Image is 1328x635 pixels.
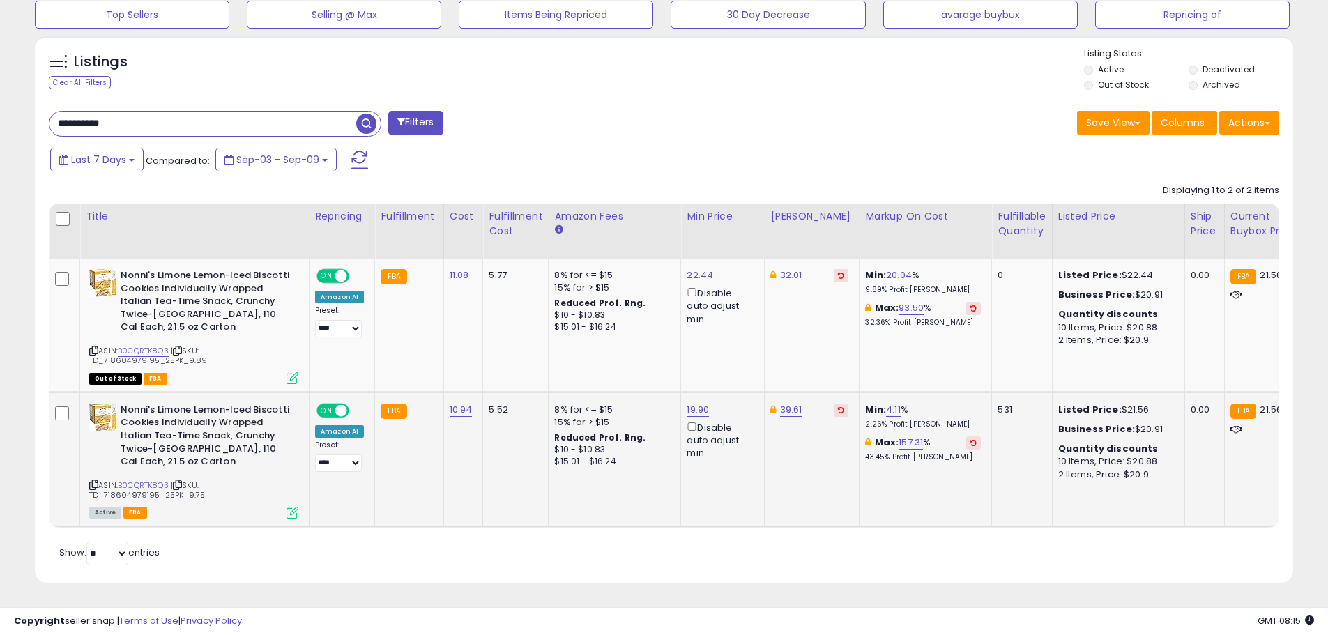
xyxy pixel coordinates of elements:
div: $10 - $10.83 [554,444,670,456]
div: $15.01 - $16.24 [554,456,670,468]
div: 8% for <= $15 [554,269,670,282]
span: All listings that are currently out of stock and unavailable for purchase on Amazon [89,373,142,385]
div: 15% for > $15 [554,416,670,429]
button: Actions [1219,111,1279,135]
div: $10 - $10.83 [554,309,670,321]
b: Reduced Prof. Rng. [554,297,646,309]
b: Nonni's Limone Lemon-Iced Biscotti Cookies Individually Wrapped Italian Tea-Time Snack, Crunchy T... [121,269,290,337]
span: ON [318,404,335,416]
button: Items Being Repriced [459,1,653,29]
small: FBA [1230,269,1256,284]
span: FBA [123,507,147,519]
button: avarage buybux [883,1,1078,29]
b: Listed Price: [1058,403,1122,416]
small: FBA [1230,404,1256,419]
small: FBA [381,269,406,284]
b: Max: [875,301,899,314]
b: Max: [875,436,899,449]
th: The percentage added to the cost of goods (COGS) that forms the calculator for Min & Max prices. [860,204,992,259]
div: % [865,436,981,462]
div: Amazon AI [315,291,364,303]
button: Filters [388,111,443,135]
span: | SKU: TD_718604979195_25PK_9.89 [89,345,207,366]
a: Privacy Policy [181,614,242,627]
b: Reduced Prof. Rng. [554,431,646,443]
a: B0CQRTK8Q3 [118,345,169,357]
div: Preset: [315,306,364,337]
a: 19.90 [687,403,709,417]
small: Amazon Fees. [554,224,563,236]
button: Save View [1077,111,1150,135]
b: Listed Price: [1058,268,1122,282]
div: 531 [998,404,1041,416]
span: Columns [1161,116,1205,130]
div: Ship Price [1191,209,1219,238]
button: Repricing of [1095,1,1290,29]
div: Fulfillment [381,209,437,224]
b: Business Price: [1058,288,1135,301]
div: Fulfillable Quantity [998,209,1046,238]
div: $22.44 [1058,269,1174,282]
button: Columns [1152,111,1217,135]
div: ASIN: [89,269,298,383]
div: 5.77 [489,269,537,282]
span: 2025-09-17 08:15 GMT [1258,614,1314,627]
div: Amazon AI [315,425,364,438]
div: Disable auto adjust min [687,285,754,326]
button: Selling @ Max [247,1,441,29]
div: Markup on Cost [865,209,986,224]
label: Out of Stock [1098,79,1149,91]
label: Deactivated [1203,63,1255,75]
a: 11.08 [450,268,469,282]
div: Cost [450,209,478,224]
span: Compared to: [146,154,210,167]
b: Min: [865,268,886,282]
div: Current Buybox Price [1230,209,1302,238]
button: 30 Day Decrease [671,1,865,29]
span: All listings currently available for purchase on Amazon [89,507,121,519]
div: Preset: [315,441,364,472]
div: 2 Items, Price: $20.9 [1058,334,1174,346]
div: 10 Items, Price: $20.88 [1058,455,1174,468]
div: 8% for <= $15 [554,404,670,416]
div: [PERSON_NAME] [770,209,853,224]
b: Quantity discounts [1058,442,1159,455]
a: 32.01 [780,268,802,282]
div: 15% for > $15 [554,282,670,294]
span: 21.56 [1260,403,1282,416]
span: ON [318,270,335,282]
div: $15.01 - $16.24 [554,321,670,333]
div: $21.56 [1058,404,1174,416]
div: Displaying 1 to 2 of 2 items [1163,184,1279,197]
img: 51O0RqB3HVL._SL40_.jpg [89,404,117,431]
div: % [865,404,981,429]
p: 32.36% Profit [PERSON_NAME] [865,318,981,328]
div: Amazon Fees [554,209,675,224]
b: Business Price: [1058,422,1135,436]
label: Active [1098,63,1124,75]
div: seller snap | | [14,615,242,628]
img: 51O0RqB3HVL._SL40_.jpg [89,269,117,297]
button: Top Sellers [35,1,229,29]
span: Sep-03 - Sep-09 [236,153,319,167]
div: 0.00 [1191,269,1214,282]
a: 93.50 [899,301,924,315]
div: : [1058,308,1174,321]
span: FBA [144,373,167,385]
div: Clear All Filters [49,76,111,89]
a: 39.61 [780,403,802,417]
label: Archived [1203,79,1240,91]
span: Last 7 Days [71,153,126,167]
div: Disable auto adjust min [687,420,754,460]
button: Sep-03 - Sep-09 [215,148,337,171]
p: 43.45% Profit [PERSON_NAME] [865,452,981,462]
span: 21.56 [1260,268,1282,282]
div: 10 Items, Price: $20.88 [1058,321,1174,334]
a: Terms of Use [119,614,178,627]
div: Title [86,209,303,224]
a: B0CQRTK8Q3 [118,480,169,491]
button: Last 7 Days [50,148,144,171]
p: 2.26% Profit [PERSON_NAME] [865,420,981,429]
div: 0 [998,269,1041,282]
h5: Listings [74,52,128,72]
